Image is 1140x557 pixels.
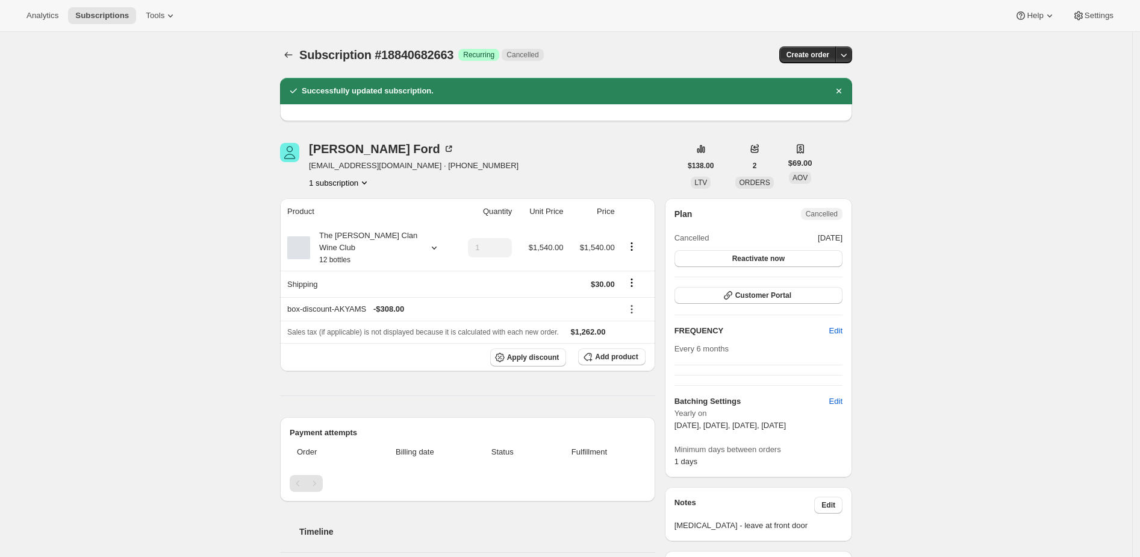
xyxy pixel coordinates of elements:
button: $138.00 [681,157,721,174]
button: Create order [779,46,836,63]
span: Add product [595,352,638,362]
h3: Notes [674,497,815,514]
span: ORDERS [739,178,770,187]
span: Status [472,446,533,458]
span: $1,540.00 [580,243,615,252]
button: Edit [814,497,843,514]
span: LTV [694,178,707,187]
span: Fulfillment [540,446,638,458]
h2: Plan [674,208,693,220]
span: Apply discount [507,353,559,362]
span: Yearly on [674,408,843,420]
span: AOV [793,174,808,182]
button: Add product [578,348,645,365]
span: [EMAIL_ADDRESS][DOMAIN_NAME] · [PHONE_NUMBER] [309,160,519,172]
span: Richard Ford [280,143,299,162]
span: Edit [829,395,843,408]
button: Edit [822,392,850,411]
span: Create order [786,50,829,60]
button: Apply discount [490,348,567,367]
button: Reactivate now [674,250,843,267]
span: Cancelled [806,209,838,219]
span: Minimum days between orders [674,444,843,456]
span: [DATE] [818,232,843,244]
button: Product actions [622,240,641,253]
span: Recurring [463,50,494,60]
button: Product actions [309,177,370,189]
th: Product [280,198,453,225]
span: Customer Portal [735,291,791,300]
h2: FREQUENCY [674,325,829,337]
span: $30.00 [591,280,615,289]
button: Analytics [19,7,66,24]
th: Price [567,198,618,225]
span: Every 6 months [674,344,729,353]
button: Shipping actions [622,276,641,289]
nav: Pagination [290,475,646,492]
span: Billing date [366,446,465,458]
span: $1,540.00 [529,243,564,252]
span: $69.00 [788,157,812,169]
h2: Payment attempts [290,427,646,439]
button: 2 [746,157,764,174]
span: Cancelled [506,50,538,60]
th: Quantity [453,198,516,225]
span: $1,262.00 [571,327,606,336]
span: Edit [829,325,843,337]
button: Tools [139,7,184,24]
span: 1 days [674,457,697,466]
button: Help [1008,7,1062,24]
div: [PERSON_NAME] Ford [309,143,455,155]
h6: Batching Settings [674,395,829,408]
button: Settings [1065,7,1121,24]
span: Cancelled [674,232,709,244]
span: [DATE], [DATE], [DATE], [DATE] [674,421,786,430]
span: Settings [1085,11,1114,20]
span: Edit [821,500,835,510]
span: Tools [146,11,164,20]
h2: Successfully updated subscription. [302,85,434,97]
span: 2 [753,161,757,171]
span: Reactivate now [732,254,785,263]
div: box-discount-AKYAMS [287,303,615,315]
th: Unit Price [515,198,567,225]
button: Dismiss notification [830,83,847,99]
div: The [PERSON_NAME] Clan Wine Club [310,230,419,266]
button: Edit [822,321,850,341]
th: Order [290,439,362,465]
span: Help [1027,11,1043,20]
h2: Timeline [299,526,655,538]
span: Subscriptions [75,11,129,20]
span: Subscription #18840682663 [299,48,453,61]
span: - $308.00 [373,303,404,315]
span: $138.00 [688,161,714,171]
button: Customer Portal [674,287,843,304]
span: Sales tax (if applicable) is not displayed because it is calculated with each new order. [287,328,559,336]
small: 12 bottles [319,256,350,264]
button: Subscriptions [280,46,297,63]
th: Shipping [280,271,453,297]
button: Subscriptions [68,7,136,24]
span: Analytics [26,11,58,20]
span: [MEDICAL_DATA] - leave at front door [674,520,843,532]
